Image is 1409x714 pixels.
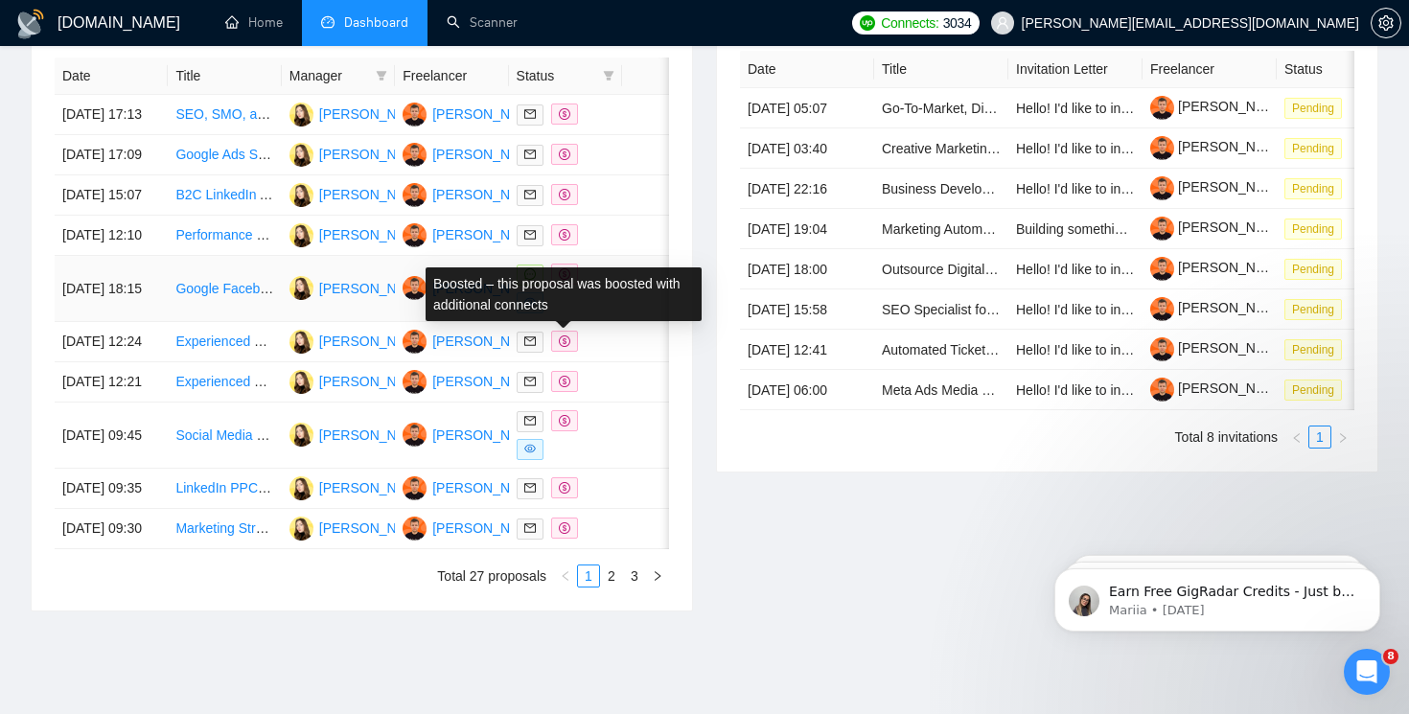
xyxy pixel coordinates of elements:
span: Dashboard [344,14,408,31]
a: YY[PERSON_NAME] [403,479,543,495]
button: left [554,564,577,587]
div: [PERSON_NAME] [319,371,429,392]
img: YY [403,330,427,354]
a: Pending [1284,261,1350,276]
span: Pending [1284,339,1342,360]
a: [PERSON_NAME] [1150,139,1288,154]
td: [DATE] 09:30 [55,509,168,549]
a: Pending [1284,341,1350,357]
th: Freelancer [1143,51,1277,88]
div: [PERSON_NAME] [319,184,429,205]
div: [PERSON_NAME] [432,371,543,392]
img: YY [403,183,427,207]
img: VM [289,476,313,500]
img: VM [289,183,313,207]
img: YY [403,476,427,500]
span: mail [524,108,536,120]
a: [PERSON_NAME] [1150,300,1288,315]
td: [DATE] 15:58 [740,289,874,330]
span: 8 [1383,649,1398,664]
span: filter [372,61,391,90]
a: VM[PERSON_NAME] [289,186,429,201]
span: dollar [559,108,570,120]
td: Go-To-Market, Digital Marketing & Outreach Specialist for HVAC SaaS Launch [874,88,1008,128]
img: VM [289,103,313,127]
img: YY [403,103,427,127]
span: setting [1372,15,1400,31]
td: [DATE] 12:21 [55,362,168,403]
a: [PERSON_NAME] [1150,260,1288,275]
span: left [1291,432,1303,444]
a: Outsource Digital Marketing Agency work [882,262,1127,277]
a: VM[PERSON_NAME] [289,226,429,242]
span: Pending [1284,259,1342,280]
li: Previous Page [554,564,577,587]
a: VM[PERSON_NAME] [289,373,429,388]
span: dollar [559,229,570,241]
span: dollar [559,522,570,534]
span: filter [603,70,614,81]
td: Social Media & Digital Marketing Manager for Innovative Tech Business [168,403,281,469]
img: VM [289,423,313,447]
div: [PERSON_NAME] [432,518,543,539]
a: Creative Marketing Professional for Medical Clinic Branding [882,141,1236,156]
a: Social Media & Digital Marketing Manager for Innovative Tech Business [175,427,600,443]
a: VM[PERSON_NAME] [289,479,429,495]
li: Total 8 invitations [1175,426,1278,449]
a: Go-To-Market, Digital Marketing & Outreach Specialist for HVAC SaaS Launch [882,101,1348,116]
a: SEO, SMO, and Ads Specialist for Lead Generation in SaaS [175,106,533,122]
li: 3 [623,564,646,587]
td: Automated Ticket Purchasing Bot Development [874,330,1008,370]
span: Pending [1284,178,1342,199]
td: [DATE] 12:10 [55,216,168,256]
td: B2C LinkedIn Ads Campaign Manager Needed [168,175,281,216]
a: Experienced Paid Social Marketer Needed [175,334,428,349]
td: [DATE] 18:00 [740,249,874,289]
th: Freelancer [395,58,508,95]
td: SEO, SMO, and Ads Specialist for Lead Generation in SaaS [168,95,281,135]
td: Outsource Digital Marketing Agency work [874,249,1008,289]
a: YY[PERSON_NAME] [403,186,543,201]
a: 2 [601,565,622,587]
a: Meta Ads Media Buyer (B2B Tech/IT Lead Gen Specialist) [882,382,1226,398]
span: mail [524,376,536,387]
span: right [652,570,663,582]
a: YY[PERSON_NAME] [403,373,543,388]
img: upwork-logo.png [860,15,875,31]
span: dollar [559,335,570,347]
img: c14xhZlC-tuZVDV19vT9PqPao_mWkLBFZtPhMWXnAzD5A78GLaVOfmL__cgNkALhSq [1150,96,1174,120]
span: user [996,16,1009,30]
img: YY [403,143,427,167]
li: 2 [600,564,623,587]
span: Pending [1284,219,1342,240]
th: Manager [282,58,395,95]
div: [PERSON_NAME] [432,144,543,165]
a: YY[PERSON_NAME] [403,426,543,442]
span: mail [524,229,536,241]
span: dashboard [321,15,335,29]
td: SEO Specialist for eCommerce Website [874,289,1008,330]
a: 1 [578,565,599,587]
span: Manager [289,65,368,86]
li: Next Page [1331,426,1354,449]
th: Invitation Letter [1008,51,1143,88]
a: [PERSON_NAME] [1150,99,1288,114]
div: [PERSON_NAME] [432,184,543,205]
img: VM [289,517,313,541]
a: 1 [1309,426,1330,448]
th: Date [740,51,874,88]
a: homeHome [225,14,283,31]
div: [PERSON_NAME] [319,331,429,352]
a: Pending [1284,140,1350,155]
td: [DATE] 17:09 [55,135,168,175]
div: [PERSON_NAME] [319,104,429,125]
td: [DATE] 06:00 [740,370,874,410]
a: VM[PERSON_NAME] [289,280,429,295]
a: Pending [1284,381,1350,397]
li: Total 27 proposals [437,564,546,587]
button: right [1331,426,1354,449]
img: VM [289,223,313,247]
td: [DATE] 12:41 [740,330,874,370]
